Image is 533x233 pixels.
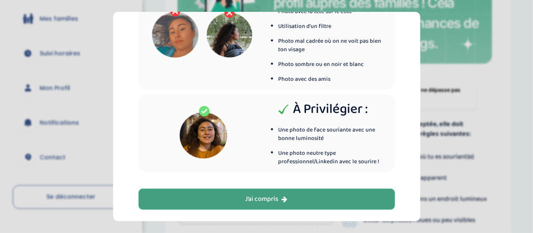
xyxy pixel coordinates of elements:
[148,5,203,60] img: image_refused_1.PNG
[246,195,288,204] div: J’ai compris
[278,37,387,54] li: Photo mal cadrée où on ne voit pas bien ton visage
[278,104,289,115] img: check_green.png
[278,75,387,83] li: Photo avec des amis
[278,126,387,143] li: Une photo de face souriante avec une bonne luminosité
[278,7,387,16] li: Photo avec la tête sur le côté
[138,189,395,210] button: J’ai compris
[278,100,387,119] span: à privilégier :
[176,105,230,160] img: image_accepted.PNG
[278,149,387,166] li: Une photo neutre type professionnel/Linkedin avec le sourire !
[278,60,387,69] li: Photo sombre ou en noir et blanc
[203,5,258,60] img: image_refused_2.PNG
[278,22,387,30] li: Utilisation d’un filtre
